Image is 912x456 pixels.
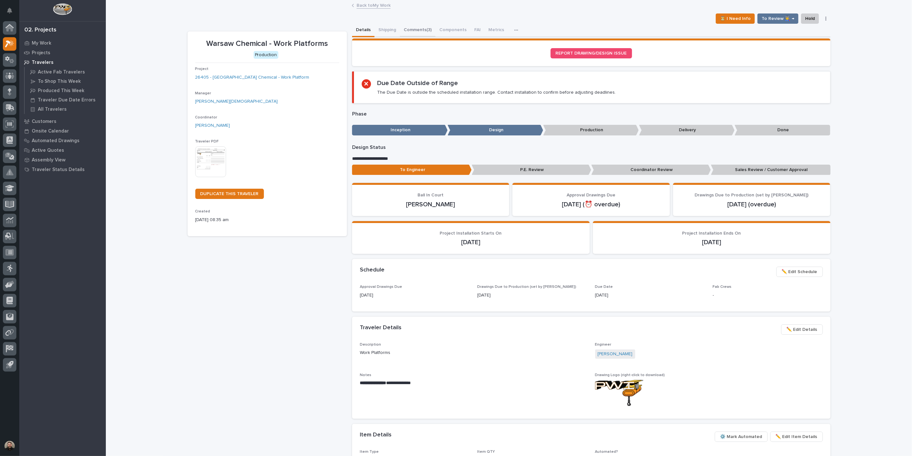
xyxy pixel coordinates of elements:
[595,373,665,377] span: Drawing Logo (right-click to download)
[776,433,817,441] span: ✏️ Edit Item Details
[567,193,616,197] span: Approval Drawings Due
[38,97,96,103] p: Traveler Due Date Errors
[782,268,817,276] span: ✏️ Edit Schedule
[595,292,705,299] p: [DATE]
[762,15,794,22] span: To Review 👨‍🏭 →
[556,51,627,56] span: REPORT DRAWING/DESIGN ISSUE
[801,13,819,24] button: Hold
[3,4,16,17] button: Notifications
[3,439,16,453] button: users-avatar
[440,231,502,236] span: Project Installation Starts On
[477,292,587,299] p: [DATE]
[195,98,278,105] a: [PERSON_NAME][DEMOGRAPHIC_DATA]
[470,24,485,37] button: FAI
[435,24,470,37] button: Components
[32,157,65,163] p: Assembly View
[360,432,392,439] h2: Item Details
[32,60,54,65] p: Travelers
[377,90,616,95] p: The Due Date is outside the scheduled installation range. Contact installation to confirm before ...
[715,432,768,442] button: ⚙️ Mark Automated
[195,140,219,143] span: Traveler PDF
[595,380,643,406] img: LAvIEU8s2LAmhbOAu-cvmhuA0LbK0MmnNUNR7AW3kUM
[32,50,50,56] p: Projects
[477,450,495,454] span: Item QTY
[595,343,612,347] span: Engineer
[195,67,209,71] span: Project
[25,95,106,104] a: Traveler Due Date Errors
[360,285,402,289] span: Approval Drawings Due
[360,267,384,274] h2: Schedule
[8,8,16,18] div: Notifications
[19,155,106,165] a: Assembly View
[591,165,711,175] p: Coordinator Review
[520,201,662,208] p: [DATE] (⏰ overdue)
[38,88,84,94] p: Produced This Week
[695,193,809,197] span: Drawings Due to Production (set by [PERSON_NAME])
[38,79,81,84] p: To Shop This Week
[598,351,633,357] a: [PERSON_NAME]
[195,210,210,213] span: Created
[781,324,823,335] button: ✏️ Edit Details
[681,201,823,208] p: [DATE] (overdue)
[377,79,458,87] h2: Due Date Outside of Range
[38,69,85,75] p: Active Fab Travelers
[53,3,72,15] img: Workspace Logo
[713,285,732,289] span: Fab Crews
[25,67,106,76] a: Active Fab Travelers
[19,116,106,126] a: Customers
[418,193,444,197] span: Ball In Court
[195,189,264,199] a: DUPLICATE THIS TRAVELER
[716,13,755,24] button: ⏳ I Need Info
[360,201,502,208] p: [PERSON_NAME]
[400,24,435,37] button: Comments (3)
[32,148,64,153] p: Active Quotes
[543,125,639,135] p: Production
[711,165,831,175] p: Sales Review / Customer Approval
[551,48,632,58] a: REPORT DRAWING/DESIGN ISSUE
[352,144,831,151] p: Design Status
[472,165,591,175] p: P.E. Review
[254,51,278,59] div: Production
[352,111,831,117] p: Phase
[19,48,106,57] a: Projects
[375,24,400,37] button: Shipping
[24,27,56,34] div: 02. Projects
[352,24,375,37] button: Details
[195,116,217,119] span: Coordinator
[360,292,470,299] p: [DATE]
[32,167,85,173] p: Traveler Status Details
[38,107,67,112] p: All Travelers
[805,15,815,22] span: Hold
[477,285,577,289] span: Drawings Due to Production (set by [PERSON_NAME])
[195,74,309,81] a: 26405 - [GEOGRAPHIC_DATA] Chemical - Work Platform
[195,91,211,95] span: Manager
[360,373,371,377] span: Notes
[360,450,379,454] span: Item Type
[32,128,69,134] p: Onsite Calendar
[19,165,106,174] a: Traveler Status Details
[32,119,56,125] p: Customers
[25,86,106,95] a: Produced This Week
[787,326,817,333] span: ✏️ Edit Details
[200,192,259,196] span: DUPLICATE THIS TRAVELER
[195,39,339,48] p: Warsaw Chemical - Work Platforms
[25,77,106,86] a: To Shop This Week
[360,349,587,356] p: Work Platforms
[19,126,106,136] a: Onsite Calendar
[776,267,823,277] button: ✏️ Edit Schedule
[357,1,391,9] a: Back toMy Work
[19,57,106,67] a: Travelers
[639,125,735,135] p: Delivery
[352,165,472,175] p: To Engineer
[735,125,830,135] p: Done
[485,24,508,37] button: Metrics
[25,105,106,114] a: All Travelers
[32,40,51,46] p: My Work
[601,238,823,246] p: [DATE]
[360,343,381,347] span: Description
[770,432,823,442] button: ✏️ Edit Item Details
[195,217,339,223] p: [DATE] 08:35 am
[595,450,618,454] span: Automated?
[757,13,798,24] button: To Review 👨‍🏭 →
[448,125,543,135] p: Design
